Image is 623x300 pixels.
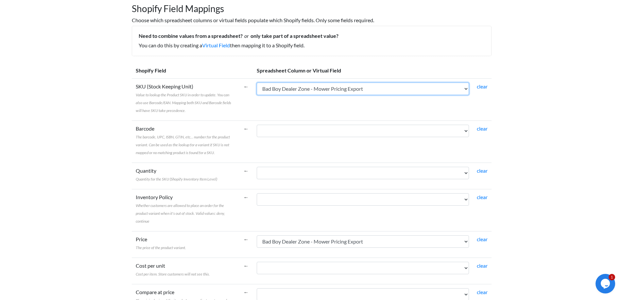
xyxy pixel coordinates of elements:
[136,245,186,250] span: The price of the product variant.
[477,83,488,89] a: clear
[477,194,488,200] a: clear
[136,167,217,182] label: Quantity
[477,262,488,269] a: clear
[243,33,251,39] i: or
[139,41,485,49] p: You can do this by creating a then mapping it to a Shopify field.
[136,177,217,182] span: Quantity for the SKU (Shopify Inventory Item Level)
[136,203,225,224] span: Whether customers are allowed to place an order for the product variant when it's out of stock. V...
[136,262,210,277] label: Cost per unit
[136,83,236,114] label: SKU (Stock Keeping Unit)
[477,289,488,295] a: clear
[136,134,230,155] span: The barcode, UPC, ISBN, GTIN, etc... number for the product variant. Can be used as the lookup fo...
[202,42,230,48] a: Virtual Field
[136,92,231,113] span: Value to lookup the Product SKU in order to update. You can also use Barcode/EAN. Mapping both SK...
[132,17,492,23] h6: Choose which spreadsheet columns or virtual fields populate which Shopify fields. Only some field...
[477,125,488,132] a: clear
[240,78,253,120] td: ←
[136,235,186,251] label: Price
[477,167,488,174] a: clear
[253,63,492,79] th: Spreadsheet Column or Virtual Field
[240,258,253,284] td: ←
[240,189,253,231] td: ←
[240,231,253,258] td: ←
[477,236,488,242] a: clear
[139,33,485,39] h5: Need to combine values from a spreadsheet? only take part of a spreadsheet value?
[132,63,240,79] th: Shopify Field
[240,163,253,189] td: ←
[136,193,236,225] label: Inventory Policy
[136,272,210,276] span: Cost per item. Store customers will not see this.
[596,274,616,293] iframe: chat widget
[240,120,253,163] td: ←
[136,125,236,156] label: Barcode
